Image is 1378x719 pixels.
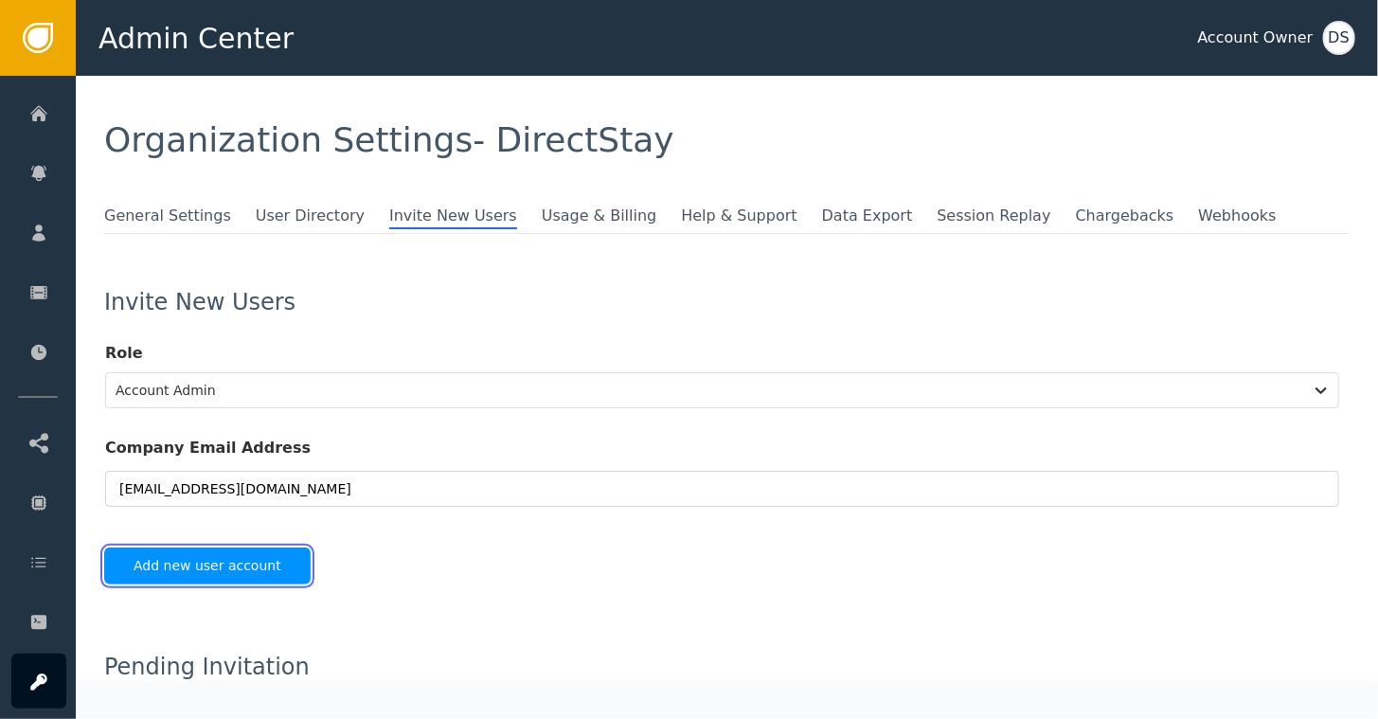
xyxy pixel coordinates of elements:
[542,205,657,227] span: Usage & Billing
[98,17,294,60] span: Admin Center
[104,548,311,584] button: Add new user account
[104,656,1350,678] div: Pending Invitation
[105,437,1339,467] label: Company Email Address
[105,471,1339,507] input: Enter value
[389,205,517,229] span: Invite New Users
[104,205,231,227] span: General Settings
[1198,205,1276,227] span: Webhooks
[256,205,365,227] span: User Directory
[104,120,674,159] span: Organization Settings - DirectStay
[1198,27,1314,49] div: Account Owner
[104,291,1350,314] div: Invite New Users
[681,205,796,227] span: Help & Support
[937,205,1050,227] span: Session Replay
[1323,21,1355,55] button: DS
[1076,205,1174,227] span: Chargebacks
[105,342,1339,372] label: Role
[822,205,913,227] span: Data Export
